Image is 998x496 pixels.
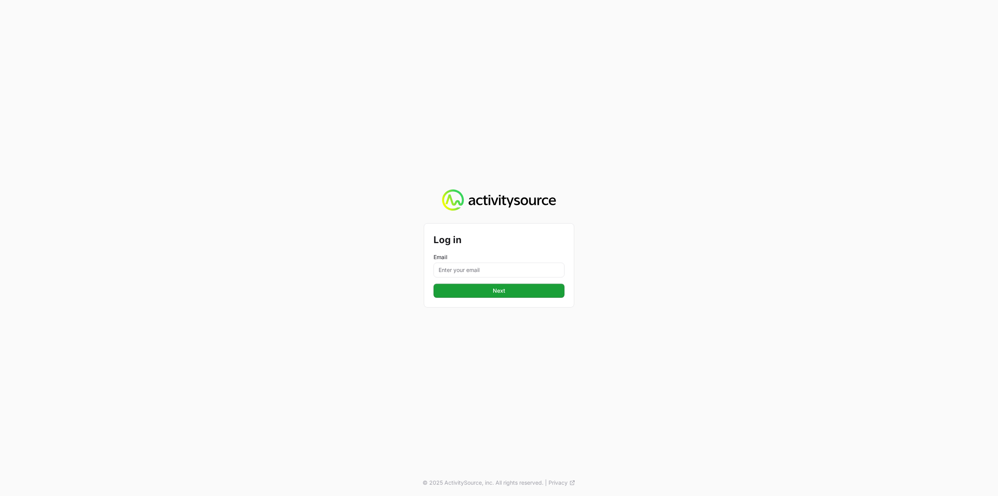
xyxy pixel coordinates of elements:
[434,284,564,298] button: Next
[434,253,564,261] label: Email
[434,233,564,247] h2: Log in
[442,189,556,211] img: Activity Source
[549,479,575,487] a: Privacy
[423,479,543,487] p: © 2025 ActivitySource, inc. All rights reserved.
[434,263,564,277] input: Enter your email
[493,286,505,295] span: Next
[545,479,547,487] span: |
